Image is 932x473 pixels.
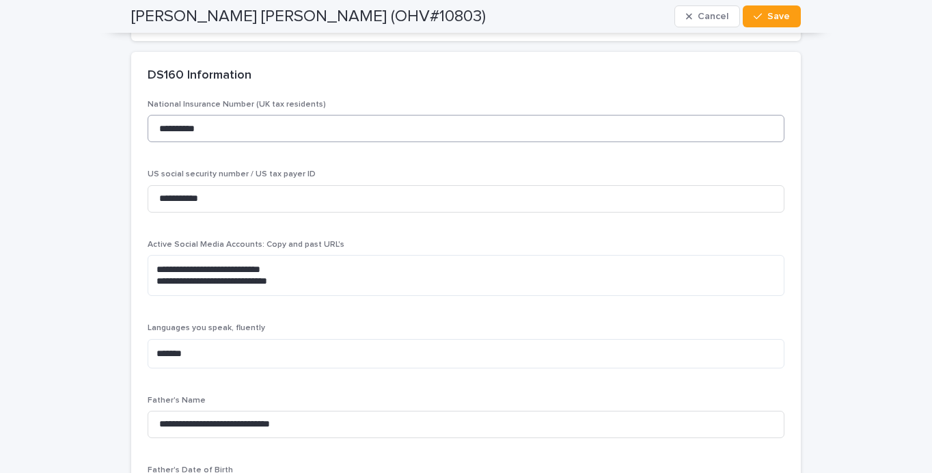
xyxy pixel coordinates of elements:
[743,5,801,27] button: Save
[148,324,265,332] span: Languages you speak, fluently
[148,68,251,83] h2: DS160 Information
[148,170,316,178] span: US social security number / US tax payer ID
[148,396,206,405] span: Father's Name
[148,241,344,249] span: Active Social Media Accounts: Copy and past URL's
[767,12,790,21] span: Save
[148,100,326,109] span: National Insurance Number (UK tax residents)
[674,5,740,27] button: Cancel
[131,7,486,27] h2: [PERSON_NAME] [PERSON_NAME] (OHV#10803)
[698,12,728,21] span: Cancel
